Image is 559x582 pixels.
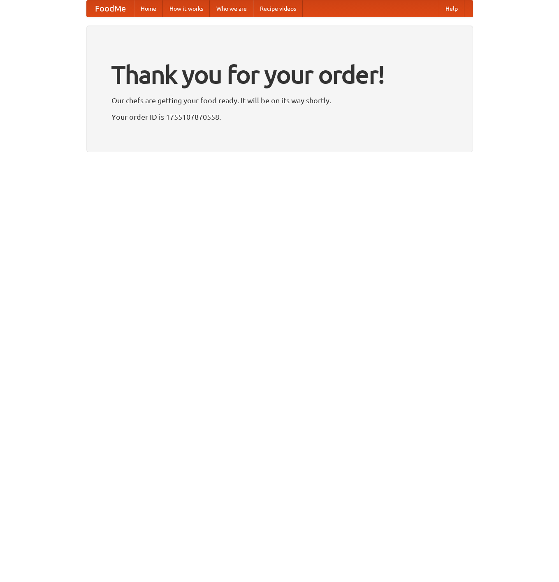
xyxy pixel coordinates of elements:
a: How it works [163,0,210,17]
h1: Thank you for your order! [111,55,448,94]
a: FoodMe [87,0,134,17]
a: Recipe videos [253,0,303,17]
a: Help [439,0,464,17]
p: Our chefs are getting your food ready. It will be on its way shortly. [111,94,448,107]
p: Your order ID is 1755107870558. [111,111,448,123]
a: Home [134,0,163,17]
a: Who we are [210,0,253,17]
